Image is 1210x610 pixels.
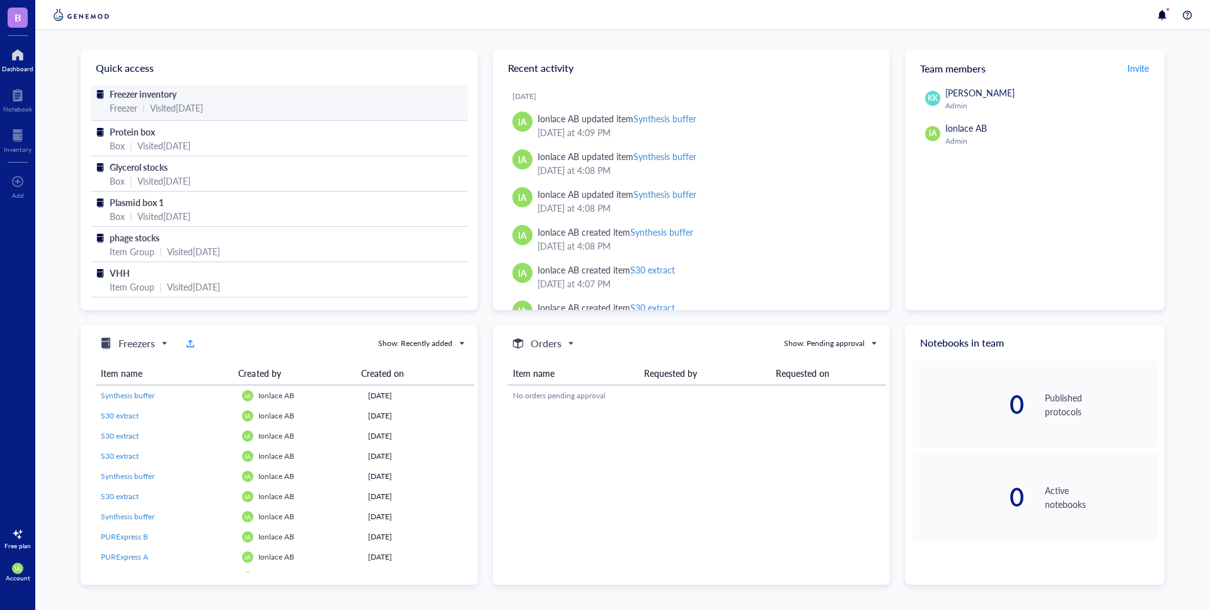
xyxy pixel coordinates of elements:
[538,225,693,239] div: Ionlace AB created item
[905,325,1165,360] div: Notebooks in team
[150,101,203,115] div: Visited [DATE]
[356,362,464,385] th: Created on
[503,106,880,144] a: IAIonlace AB updated itemSynthesis buffer[DATE] at 4:09 PM
[258,572,294,582] span: Ionlace AB
[14,565,21,572] span: IA
[167,245,220,258] div: Visited [DATE]
[245,432,251,440] span: IA
[518,228,527,242] span: IA
[258,491,294,502] span: Ionlace AB
[913,485,1025,510] div: 0
[14,9,21,25] span: B
[368,511,469,522] div: [DATE]
[518,266,527,280] span: IA
[538,239,870,253] div: [DATE] at 4:08 PM
[110,101,137,115] div: Freezer
[245,533,251,541] span: IA
[137,209,190,223] div: Visited [DATE]
[101,531,148,542] span: PURExpress B
[945,122,987,134] span: Ionlace AB
[101,572,170,582] span: NEB positive control
[945,136,1152,146] div: Admin
[771,362,886,385] th: Requested on
[368,491,469,502] div: [DATE]
[245,392,251,400] span: IA
[512,91,880,101] div: [DATE]
[2,65,33,72] div: Dashboard
[633,150,696,163] div: Synthesis buffer
[508,362,639,385] th: Item name
[538,112,696,125] div: Ionlace AB updated item
[928,93,938,104] span: KK
[630,226,693,238] div: Synthesis buffer
[538,201,870,215] div: [DATE] at 4:08 PM
[159,245,162,258] div: |
[110,161,168,173] span: Glycerol stocks
[905,50,1165,86] div: Team members
[258,551,294,562] span: Ionlace AB
[130,139,132,152] div: |
[913,392,1025,417] div: 0
[538,187,696,201] div: Ionlace AB updated item
[110,174,125,188] div: Box
[2,45,33,72] a: Dashboard
[493,50,890,86] div: Recent activity
[4,542,31,550] div: Free plan
[50,8,112,23] img: genemod-logo
[245,553,251,561] span: IA
[101,410,139,421] span: S30 extract
[101,551,232,563] a: PURExpress A
[110,139,125,152] div: Box
[110,125,155,138] span: Protein box
[137,139,190,152] div: Visited [DATE]
[245,412,251,420] span: IA
[96,362,233,385] th: Item name
[945,86,1015,99] span: [PERSON_NAME]
[538,163,870,177] div: [DATE] at 4:08 PM
[503,182,880,220] a: IAIonlace AB updated itemSynthesis buffer[DATE] at 4:08 PM
[110,245,154,258] div: Item Group
[101,430,232,442] a: S30 extract
[101,491,139,502] span: S30 extract
[1045,391,1157,418] div: Published protocols
[1127,58,1149,78] button: Invite
[142,101,145,115] div: |
[101,511,154,522] span: Synthesis buffer
[258,451,294,461] span: Ionlace AB
[245,473,251,480] span: IA
[538,125,870,139] div: [DATE] at 4:09 PM
[130,174,132,188] div: |
[110,280,154,294] div: Item Group
[368,390,469,401] div: [DATE]
[518,115,527,129] span: IA
[101,572,232,583] a: NEB positive control
[4,146,32,153] div: Inventory
[503,220,880,258] a: IAIonlace AB created itemSynthesis buffer[DATE] at 4:08 PM
[929,128,936,139] span: IA
[639,362,770,385] th: Requested by
[118,336,155,351] h5: Freezers
[258,410,294,421] span: Ionlace AB
[233,362,356,385] th: Created by
[368,551,469,563] div: [DATE]
[368,410,469,422] div: [DATE]
[110,267,130,279] span: VHH
[101,390,232,401] a: Synthesis buffer
[4,125,32,153] a: Inventory
[110,231,159,244] span: phage stocks
[167,280,220,294] div: Visited [DATE]
[368,430,469,442] div: [DATE]
[101,390,154,401] span: Synthesis buffer
[101,471,232,482] a: Synthesis buffer
[159,280,162,294] div: |
[503,144,880,182] a: IAIonlace AB updated itemSynthesis buffer[DATE] at 4:08 PM
[258,430,294,441] span: Ionlace AB
[110,88,176,100] span: Freezer inventory
[945,101,1152,111] div: Admin
[110,209,125,223] div: Box
[378,338,452,349] div: Show: Recently added
[101,451,139,461] span: S30 extract
[1045,483,1157,511] div: Active notebooks
[101,491,232,502] a: S30 extract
